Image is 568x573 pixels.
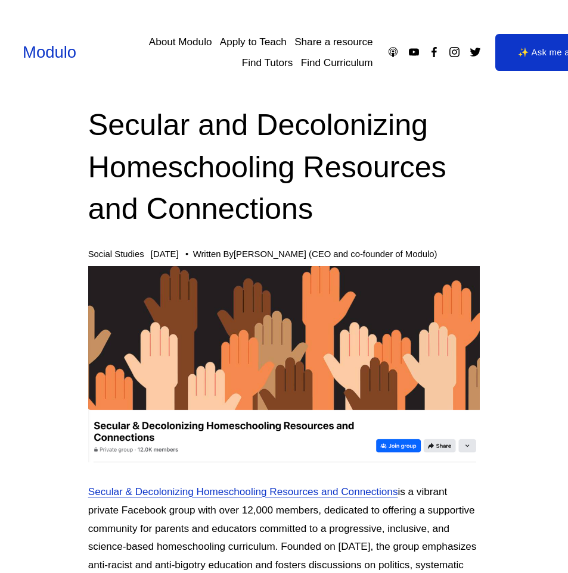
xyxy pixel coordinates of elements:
a: Find Tutors [242,52,293,73]
div: Written By [193,249,437,260]
a: Find Curriculum [301,52,373,73]
a: Social Studies [88,249,144,259]
a: Facebook [428,46,440,58]
a: Apply to Teach [220,32,287,52]
a: [PERSON_NAME] (CEO and co-founder of Modulo) [234,249,437,259]
a: Apple Podcasts [387,46,399,58]
a: Instagram [448,46,461,58]
h1: Secular and Decolonizing Homeschooling Resources and Connections [88,104,480,230]
a: Modulo [23,43,76,61]
a: YouTube [408,46,420,58]
a: Secular & Decolonizing Homeschooling Resources and Connections [88,486,398,497]
a: Twitter [469,46,482,58]
span: [DATE] [151,249,179,259]
a: About Modulo [149,32,212,52]
a: Share a resource [294,32,373,52]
